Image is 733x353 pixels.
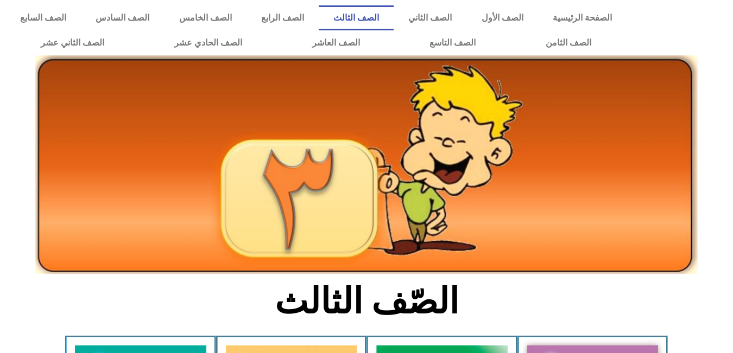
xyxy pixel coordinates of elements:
a: الصف العاشر [277,30,395,55]
a: الصف الثالث [319,5,394,30]
a: الصفحة الرئيسية [538,5,627,30]
a: الصف التاسع [395,30,511,55]
a: الصف الثامن [511,30,627,55]
a: الصف الثاني [394,5,466,30]
h2: الصّف الثالث [187,280,546,323]
a: الصف الأول [466,5,538,30]
a: الصف السابع [5,5,81,30]
a: الصف الثاني عشر [5,30,139,55]
a: الصف الخامس [165,5,247,30]
a: الصف الحادي عشر [139,30,277,55]
a: الصف السادس [81,5,164,30]
a: الصف الرابع [247,5,319,30]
